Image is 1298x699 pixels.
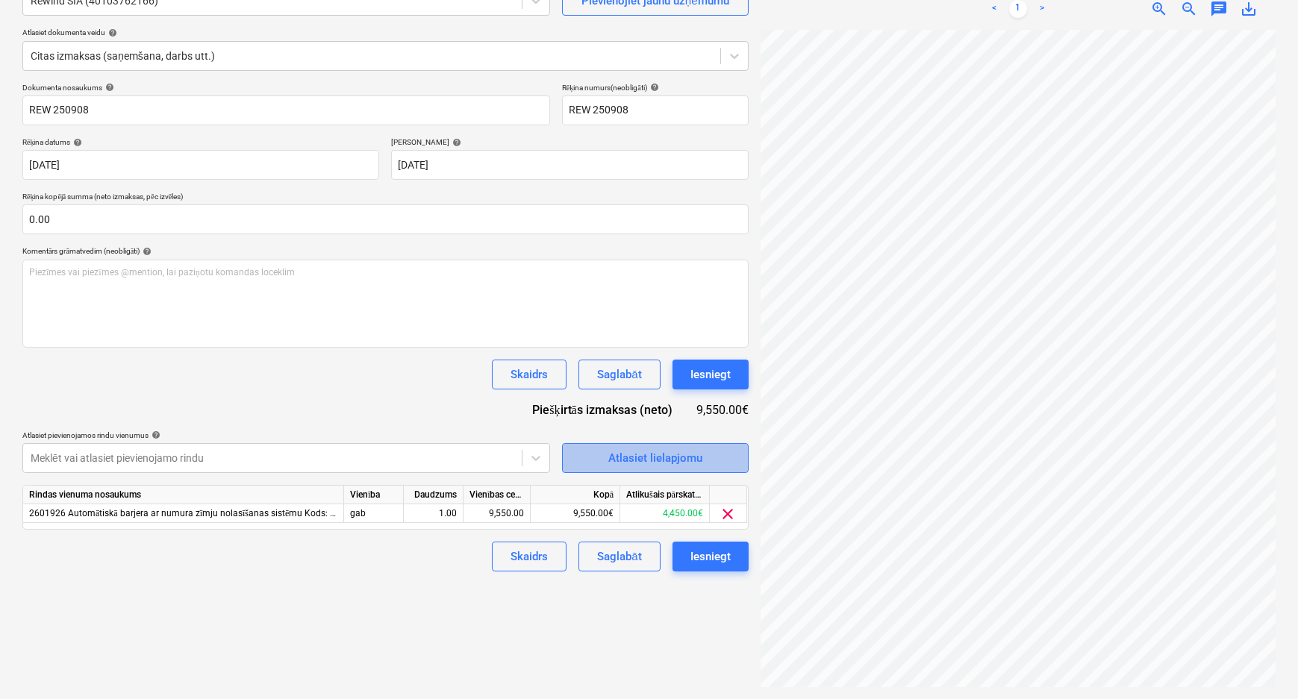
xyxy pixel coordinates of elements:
div: gab [344,504,404,523]
div: Komentārs grāmatvedim (neobligāti) [22,246,749,256]
span: help [102,83,114,92]
div: Iesniegt [690,547,731,566]
span: help [449,138,461,147]
div: 9,550.00 [469,504,524,523]
p: Rēķina kopējā summa (neto izmaksas, pēc izvēles) [22,192,749,204]
span: 2601926 Automātiskā barjera ar numura zīmju nolasīšanas sistēmu Kods: FAST Barjeras strēles garum... [29,508,783,518]
div: Rēķina datums [22,137,379,147]
div: Daudzums [404,486,464,504]
div: 9,550.00€ [531,504,620,523]
input: Rēķina kopējā summa (neto izmaksas, pēc izvēles) [22,204,749,234]
iframe: Chat Widget [1223,627,1298,699]
div: 1.00 [410,504,457,523]
input: Dokumenta nosaukums [22,95,550,125]
div: Kopā [531,486,620,504]
div: Skaidrs [511,365,548,384]
button: Skaidrs [492,360,567,389]
span: clear [720,505,737,523]
span: help [647,83,659,92]
span: help [149,430,160,439]
input: Rēķina datums nav norādīts [22,150,379,180]
div: Saglabāt [597,365,641,384]
button: Skaidrs [492,542,567,571]
input: Izpildes datums nav norādīts [391,150,748,180]
input: Rēķina numurs [562,95,749,125]
div: Piešķirtās izmaksas (neto) [520,401,696,419]
div: Rindas vienuma nosaukums [23,486,344,504]
div: Saglabāt [597,547,641,566]
span: help [70,138,82,147]
div: Iesniegt [690,365,731,384]
div: Atlasiet dokumenta veidu [22,28,749,37]
div: Atlasiet pievienojamos rindu vienumus [22,430,550,440]
div: Dokumenta nosaukums [22,83,550,93]
span: help [105,28,117,37]
div: Vienība [344,486,404,504]
div: [PERSON_NAME] [391,137,748,147]
div: Vienības cena [464,486,531,504]
div: Atlasiet lielapjomu [608,448,702,468]
button: Saglabāt [578,542,660,571]
div: Rēķina numurs (neobligāti) [562,83,749,93]
span: help [140,247,152,256]
div: Skaidrs [511,547,548,566]
button: Iesniegt [673,360,749,389]
button: Saglabāt [578,360,660,389]
button: Atlasiet lielapjomu [562,443,749,473]
div: 9,550.00€ [696,401,749,419]
button: Iesniegt [673,542,749,571]
div: Atlikušais pārskatītais budžets [620,486,710,504]
div: 4,450.00€ [620,504,710,523]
